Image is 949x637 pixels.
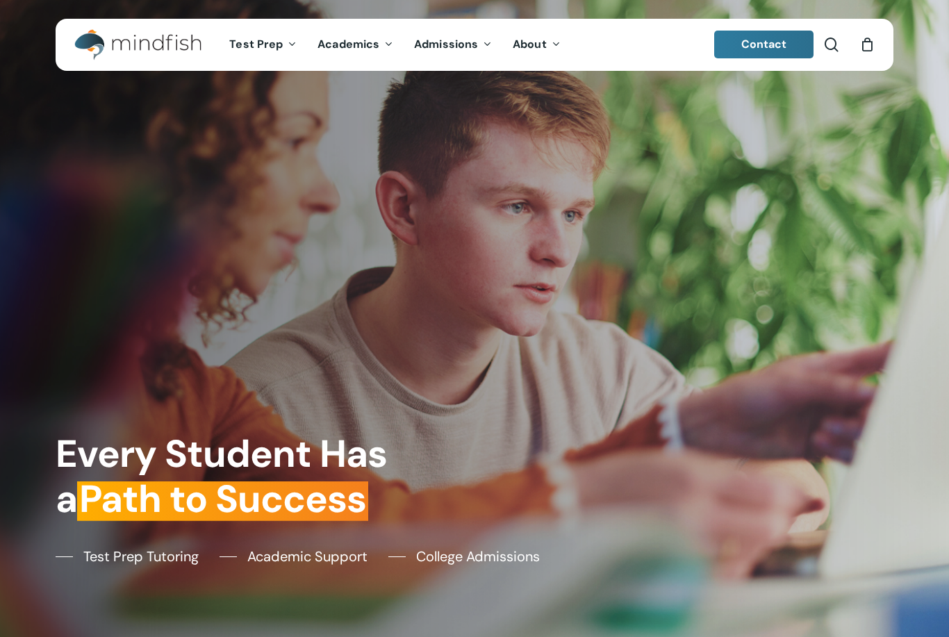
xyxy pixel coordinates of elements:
a: Cart [859,37,875,52]
span: Academic Support [247,546,368,567]
header: Main Menu [56,19,893,71]
span: About [513,37,547,51]
a: About [502,39,571,51]
a: Admissions [404,39,502,51]
a: Test Prep Tutoring [56,546,199,567]
span: College Admissions [416,546,540,567]
h1: Every Student Has a [56,431,465,522]
em: Path to Success [77,474,368,524]
a: Academic Support [220,546,368,567]
span: Academics [317,37,379,51]
nav: Main Menu [219,19,570,71]
span: Test Prep Tutoring [83,546,199,567]
a: Academics [307,39,404,51]
span: Admissions [414,37,478,51]
a: College Admissions [388,546,540,567]
span: Contact [741,37,787,51]
a: Test Prep [219,39,307,51]
a: Contact [714,31,814,58]
span: Test Prep [229,37,283,51]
